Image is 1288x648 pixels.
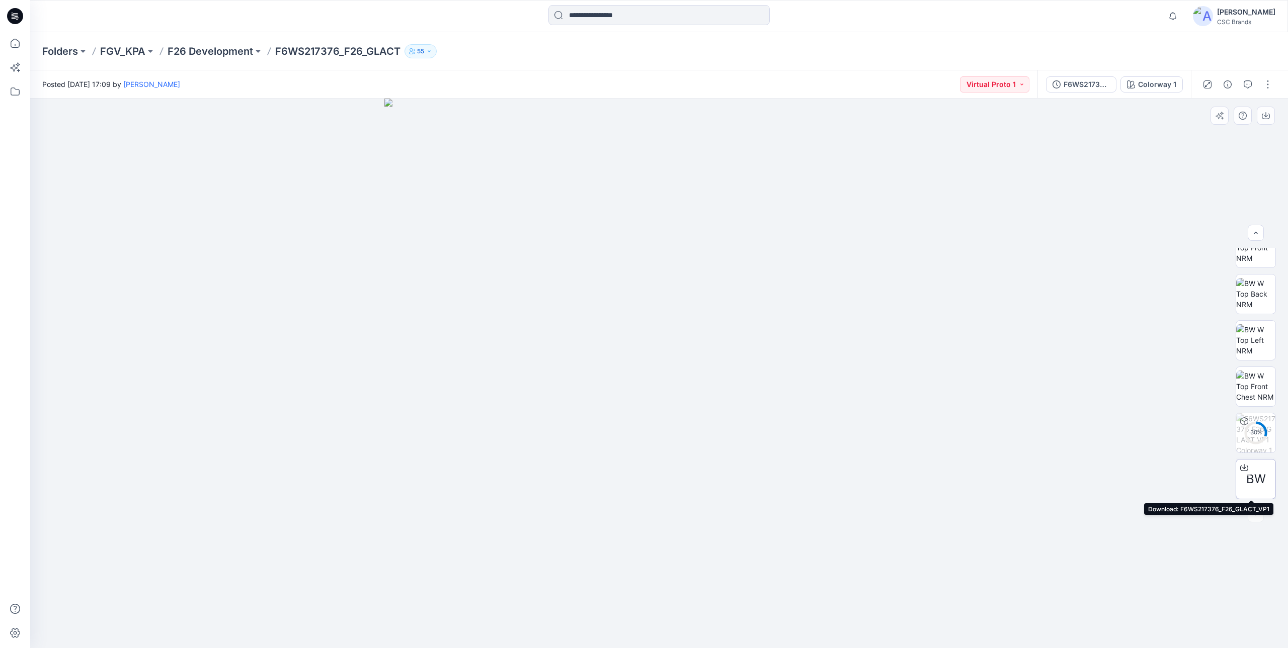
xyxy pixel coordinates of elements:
div: 30 % [1244,428,1268,437]
img: avatar [1193,6,1213,26]
img: BW W Top Back NRM [1236,278,1275,310]
a: FGV_KPA [100,44,145,58]
span: BW [1246,470,1266,488]
span: Posted [DATE] 17:09 by [42,79,180,89]
div: [PERSON_NAME] [1217,6,1275,18]
a: [PERSON_NAME] [123,80,180,88]
a: F26 Development [168,44,253,58]
div: Colorway 1 [1138,79,1176,90]
button: Colorway 1 [1120,76,1183,92]
img: eyJhbGciOiJIUzI1NiIsImtpZCI6IjAiLCJzbHQiOiJzZXMiLCJ0eXAiOiJKV1QifQ.eyJkYXRhIjp7InR5cGUiOiJzdG9yYW... [384,99,934,648]
div: F6WS217376_F26_GLACT_VP1 [1064,79,1110,90]
button: 55 [405,44,437,58]
img: BW W Top Front Chest NRM [1236,371,1275,402]
div: CSC Brands [1217,18,1275,26]
p: F6WS217376_F26_GLACT [275,44,400,58]
img: F6WS217376_F26_GLACT_VP1 Colorway 1 [1236,413,1275,452]
button: Details [1220,76,1236,92]
a: Folders [42,44,78,58]
img: BW W Top Front NRM [1236,232,1275,263]
button: F6WS217376_F26_GLACT_VP1 [1046,76,1116,92]
p: 55 [417,46,424,57]
img: BW W Top Left NRM [1236,324,1275,356]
